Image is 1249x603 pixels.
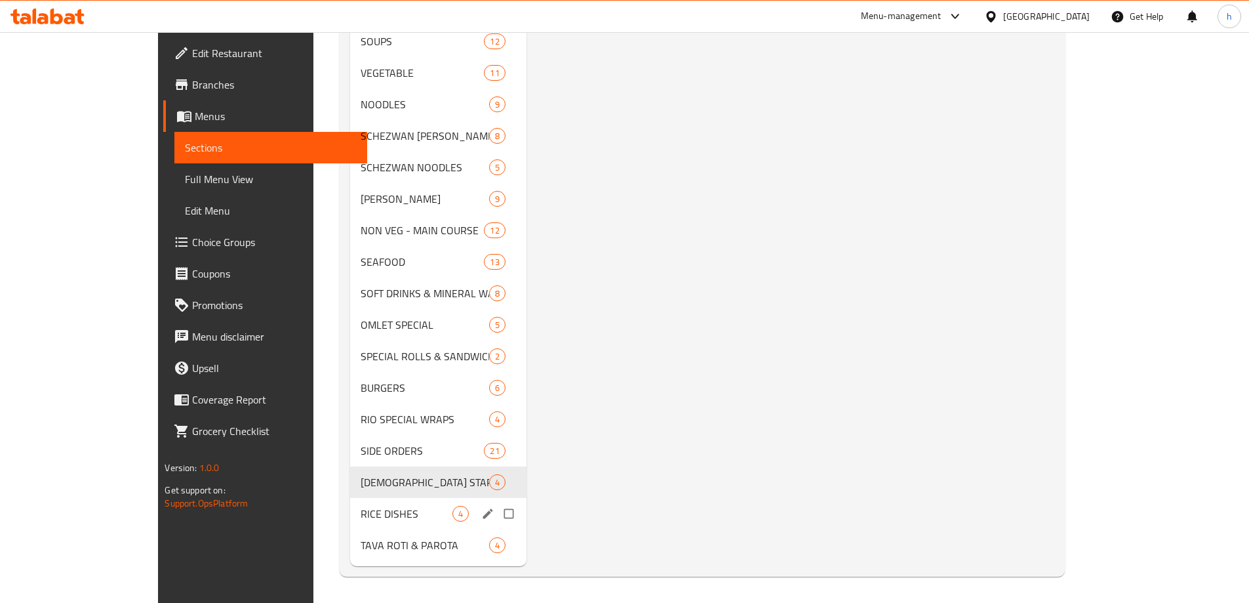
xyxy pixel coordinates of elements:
div: SIDE ORDERS21 [350,435,526,467]
div: items [484,222,505,238]
div: items [489,411,506,427]
a: Menu disclaimer [163,321,367,352]
a: Support.OpsPlatform [165,495,248,512]
span: Coverage Report [192,392,356,407]
div: items [489,128,506,144]
div: items [489,159,506,175]
a: Grocery Checklist [163,415,367,447]
div: TAVA ROTI & PAROTA4 [350,530,526,561]
div: SPECIAL ROLLS & SANDWICHES2 [350,341,526,372]
span: Grocery Checklist [192,423,356,439]
div: items [484,33,505,49]
span: SEAFOOD [361,254,484,270]
div: BURGERS6 [350,372,526,404]
span: 5 [490,319,505,331]
span: 4 [490,413,505,426]
div: items [484,254,505,270]
span: [DEMOGRAPHIC_DATA] STARTERS [361,474,488,490]
span: RIO SPECIAL WRAPS [361,411,488,427]
span: SPECIAL ROLLS & SANDWICHES [361,348,488,364]
a: Choice Groups [163,226,367,258]
div: SOFT DRINKS & MINERAL WATER8 [350,278,526,309]
div: INDIAN STARTERS [361,474,488,490]
span: 4 [453,508,468,520]
span: Menu disclaimer [192,329,356,344]
span: 2 [490,350,505,363]
a: Upsell [163,352,367,384]
span: Full Menu View [185,171,356,187]
span: BURGERS [361,380,488,396]
div: items [489,348,506,364]
div: TAVA ROTI & PAROTA [361,537,488,553]
span: h [1227,9,1232,24]
div: RIO SPECIAL WRAPS4 [350,404,526,435]
div: items [452,506,469,522]
div: SOUPS12 [350,26,526,57]
button: edit [479,505,499,522]
div: [DEMOGRAPHIC_DATA] STARTERS4 [350,467,526,498]
span: RICE DISHES [361,506,452,522]
div: SIDE ORDERS [361,443,484,459]
a: Sections [174,132,367,163]
span: VEGETABLE [361,65,484,81]
span: 9 [490,98,505,111]
span: Edit Menu [185,203,356,218]
span: SOUPS [361,33,484,49]
div: items [489,285,506,301]
div: SEAFOOD13 [350,246,526,278]
span: Version: [165,459,197,476]
div: SCHEZWAN FRIED RICE [361,128,488,144]
span: Branches [192,77,356,93]
div: [GEOGRAPHIC_DATA] [1003,9,1090,24]
span: Coupons [192,266,356,281]
span: NOODLES [361,96,488,112]
div: items [489,380,506,396]
div: NON VEG - MAIN COURSE12 [350,215,526,246]
span: SOFT DRINKS & MINERAL WATER [361,285,488,301]
span: Get support on: [165,482,225,499]
span: Promotions [192,297,356,313]
span: SCHEZWAN [PERSON_NAME] [361,128,488,144]
div: [PERSON_NAME]9 [350,183,526,215]
span: Choice Groups [192,234,356,250]
a: Menus [163,100,367,132]
div: Menu-management [861,9,942,24]
span: 21 [485,445,504,457]
span: SCHEZWAN NOODLES [361,159,488,175]
a: Edit Restaurant [163,37,367,69]
div: SCHEZWAN [PERSON_NAME]8 [350,120,526,152]
span: 13 [485,256,504,268]
span: Upsell [192,360,356,376]
span: 9 [490,193,505,205]
span: 4 [490,476,505,489]
div: NOODLES9 [350,89,526,120]
div: items [489,317,506,333]
div: items [484,65,505,81]
span: [PERSON_NAME] [361,191,488,207]
div: items [489,96,506,112]
span: 8 [490,287,505,300]
a: Full Menu View [174,163,367,195]
span: Edit Restaurant [192,45,356,61]
div: RICE DISHES4edit [350,498,526,530]
span: 6 [490,382,505,394]
div: items [489,537,506,553]
span: 4 [490,539,505,552]
span: 8 [490,130,505,142]
div: SCHEZWAN NOODLES5 [350,152,526,183]
div: items [484,443,505,459]
span: 5 [490,161,505,174]
span: OMLET SPECIAL [361,317,488,333]
span: Sections [185,140,356,156]
div: items [489,474,506,490]
div: NON VEG - MAIN COURSE [361,222,484,238]
a: Coverage Report [163,384,367,415]
span: 11 [485,67,504,79]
